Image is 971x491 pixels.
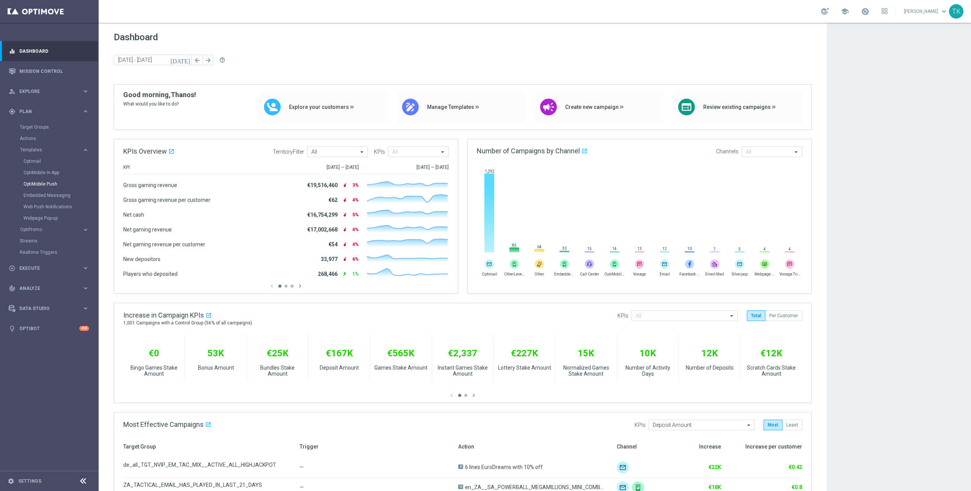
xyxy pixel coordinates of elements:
i: lightbulb [9,325,16,332]
button: person_search Explore keyboard_arrow_right [8,88,90,94]
div: Plan [9,108,82,115]
div: +10 [79,326,89,331]
a: Target Groups [20,124,79,130]
a: Streams [20,238,79,244]
div: Templates [20,144,98,224]
div: Optimail [24,156,98,167]
div: Actions [20,133,98,144]
span: Execute [19,266,82,271]
button: equalizer Dashboard [8,48,90,54]
a: Realtime Triggers [20,249,79,255]
i: settings [8,478,14,485]
i: keyboard_arrow_right [82,305,89,312]
a: Mission Control [19,61,89,81]
button: Templates keyboard_arrow_right [20,147,90,153]
button: lightbulb Optibot +10 [8,326,90,332]
div: Target Groups [20,121,98,133]
span: OptiPromo [20,227,74,232]
div: Realtime Triggers [20,247,98,258]
button: OptiPromo keyboard_arrow_right [20,227,90,233]
span: Templates [20,148,74,152]
div: OptiPromo [20,227,82,232]
a: Optibot [19,318,79,338]
i: equalizer [9,48,16,55]
a: [PERSON_NAME]keyboard_arrow_down [903,6,949,17]
div: Streams [20,235,98,247]
button: Mission Control [8,68,90,74]
a: Embedded Messaging [24,192,79,198]
a: Settings [18,479,41,483]
a: Web Push Notifications [24,204,79,210]
i: keyboard_arrow_right [82,108,89,115]
span: school [841,7,849,16]
div: Embedded Messaging [24,190,98,201]
div: Webpage Pop-up [24,212,98,224]
div: Analyze [9,285,82,292]
span: Analyze [19,286,82,291]
i: keyboard_arrow_right [82,146,89,154]
div: Optibot [9,318,89,338]
div: OptiMobile In-App [24,167,98,178]
button: gps_fixed Plan keyboard_arrow_right [8,109,90,115]
i: play_circle_outline [9,265,16,272]
div: OptiMobile Push [24,178,98,190]
a: Dashboard [19,41,89,61]
i: keyboard_arrow_right [82,88,89,95]
i: keyboard_arrow_right [82,264,89,272]
i: person_search [9,88,16,95]
div: TK [949,4,963,19]
div: Execute [9,265,82,272]
span: Data Studio [19,306,82,311]
i: gps_fixed [9,108,16,115]
span: keyboard_arrow_down [940,7,948,16]
span: Plan [19,109,82,114]
div: Explore [9,88,82,95]
a: Optimail [24,158,79,164]
i: keyboard_arrow_right [82,285,89,292]
a: OptiMobile In-App [24,170,79,176]
div: Dashboard [9,41,89,61]
a: OptiMobile Push [24,181,79,187]
a: Actions [20,135,79,142]
button: track_changes Analyze keyboard_arrow_right [8,285,90,291]
div: Mission Control [9,61,89,81]
i: keyboard_arrow_right [82,226,89,233]
div: OptiPromo [20,224,98,235]
a: Webpage Pop-up [24,215,79,221]
i: track_changes [9,285,16,292]
div: Templates [20,148,82,152]
button: Data Studio keyboard_arrow_right [8,305,90,312]
div: Web Push Notifications [24,201,98,212]
span: Explore [19,89,82,94]
button: play_circle_outline Execute keyboard_arrow_right [8,265,90,271]
div: Data Studio [9,305,82,312]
